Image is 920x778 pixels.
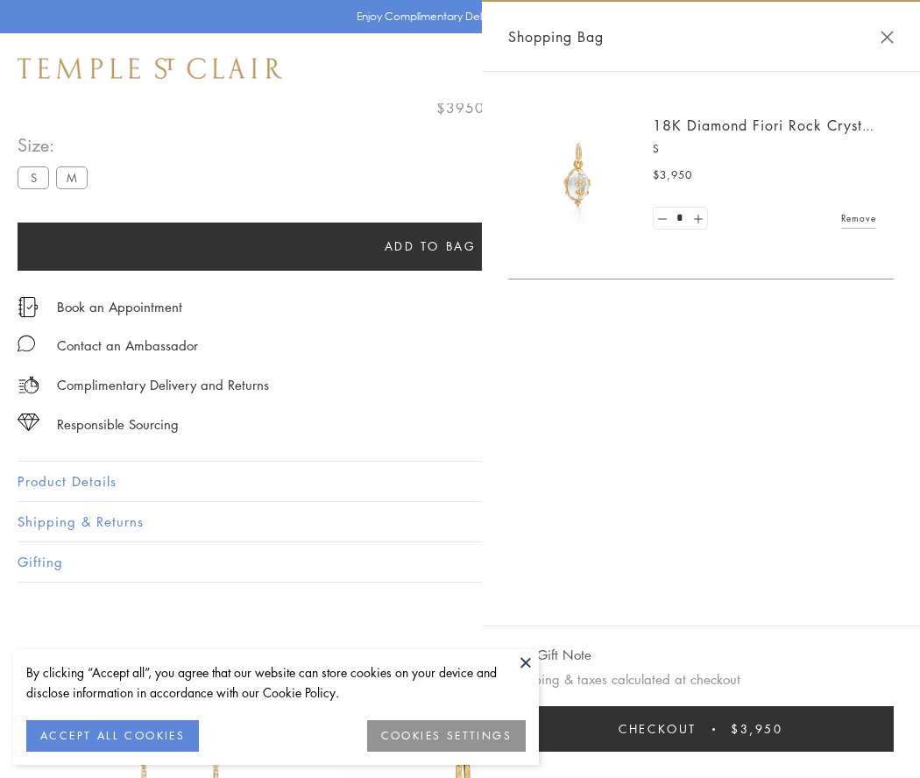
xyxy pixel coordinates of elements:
label: S [18,166,49,188]
span: Checkout [619,719,697,739]
a: Remove [841,209,876,228]
a: Set quantity to 0 [654,208,671,230]
img: icon_appointment.svg [18,297,39,317]
p: Complimentary Delivery and Returns [57,374,269,396]
img: Temple St. Clair [18,58,282,79]
img: icon_sourcing.svg [18,414,39,431]
p: Enjoy Complimentary Delivery & Returns [357,8,556,25]
p: Shipping & taxes calculated at checkout [508,668,894,690]
img: P51889-E11FIORI [526,123,631,228]
span: Shopping Bag [508,25,604,48]
button: ACCEPT ALL COOKIES [26,720,199,752]
span: $3,950 [653,166,692,184]
button: Shipping & Returns [18,502,902,541]
button: COOKIES SETTINGS [367,720,526,752]
button: Gifting [18,542,902,582]
button: Add Gift Note [508,644,591,666]
button: Close Shopping Bag [881,31,894,44]
label: M [56,166,88,188]
img: icon_delivery.svg [18,374,39,396]
button: Product Details [18,462,902,501]
h3: You May Also Like [44,645,876,673]
div: By clicking “Accept all”, you agree that our website can store cookies on your device and disclos... [26,662,526,703]
button: Checkout $3,950 [508,706,894,752]
div: Contact an Ambassador [57,335,198,357]
a: Book an Appointment [57,297,182,316]
span: Add to bag [385,237,477,256]
button: Add to bag [18,223,843,271]
div: Responsible Sourcing [57,414,179,435]
span: $3950 [436,96,485,119]
img: MessageIcon-01_2.svg [18,335,35,352]
p: S [653,140,876,158]
span: $3,950 [731,719,783,739]
span: Size: [18,131,95,159]
a: Set quantity to 2 [689,208,706,230]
